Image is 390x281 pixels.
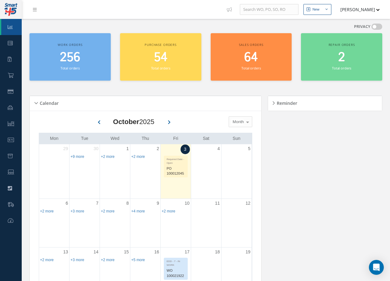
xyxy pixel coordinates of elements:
[214,199,221,208] a: October 11, 2025
[62,144,69,153] a: September 29, 2025
[183,248,191,256] a: October 17, 2025
[202,135,211,142] a: Saturday
[151,66,170,70] small: Total orders
[125,199,130,208] a: October 8, 2025
[162,209,175,213] a: Show 2 more events
[191,198,221,248] td: October 11, 2025
[92,144,100,153] a: September 30, 2025
[338,49,345,66] span: 2
[145,42,177,47] span: Purchase orders
[301,33,382,81] a: Repair orders 2 Total orders
[62,248,69,256] a: October 13, 2025
[240,4,298,15] input: Search WO, PO, SO, RO
[244,199,252,208] a: October 12, 2025
[160,144,191,199] td: October 3, 2025
[221,198,252,248] td: October 12, 2025
[70,154,84,159] a: Show 9 more events
[29,33,111,81] a: Work orders 256 Total orders
[131,154,145,159] a: Show 2 more events
[164,165,187,177] div: PO 100012045
[354,24,370,30] label: PRIVACY
[39,198,69,248] td: October 6, 2025
[247,144,252,153] a: October 5, 2025
[38,99,59,106] h5: Calendar
[40,258,54,262] a: Show 2 more events
[130,144,161,199] td: October 2, 2025
[231,119,244,125] span: Month
[275,99,297,106] h5: Reminder
[244,248,252,256] a: October 19, 2025
[211,33,292,81] a: Sales orders 64 Total orders
[49,135,60,142] a: Monday
[60,49,80,66] span: 256
[92,248,100,256] a: October 14, 2025
[100,144,130,199] td: October 1, 2025
[181,145,190,154] a: October 3, 2025
[113,118,139,126] b: October
[214,248,221,256] a: October 18, 2025
[100,198,130,248] td: October 8, 2025
[329,42,355,47] span: Repair orders
[131,209,145,213] a: Show 4 more events
[61,66,80,70] small: Total orders
[39,144,69,199] td: September 29, 2025
[4,3,17,16] img: smart145-logo-small.png
[140,135,150,142] a: Thursday
[221,144,252,199] td: October 5, 2025
[65,199,69,208] a: October 6, 2025
[332,66,351,70] small: Total orders
[70,209,84,213] a: Show 3 more events
[239,42,263,47] span: Sales orders
[109,135,121,142] a: Wednesday
[113,117,154,127] div: 2025
[164,267,187,279] div: WO 100021922
[164,258,187,267] div: EDD - 7 - IN WORK
[369,260,384,275] div: Open Intercom Messenger
[191,144,221,199] td: October 4, 2025
[241,66,261,70] small: Total orders
[216,144,221,153] a: October 4, 2025
[131,258,145,262] a: Show 5 more events
[183,199,191,208] a: October 10, 2025
[153,248,160,256] a: October 16, 2025
[58,42,82,47] span: Work orders
[120,33,201,81] a: Purchase orders 54 Total orders
[231,135,242,142] a: Sunday
[172,135,179,142] a: Friday
[101,258,114,262] a: Show 2 more events
[155,199,160,208] a: October 9, 2025
[95,199,100,208] a: October 7, 2025
[334,3,380,16] button: [PERSON_NAME]
[70,258,84,262] a: Show 3 more events
[101,154,114,159] a: Show 2 more events
[154,49,168,66] span: 54
[125,144,130,153] a: October 1, 2025
[101,209,114,213] a: Show 2 more events
[303,4,331,15] button: New
[69,144,100,199] td: September 30, 2025
[40,209,54,213] a: Show 2 more events
[69,198,100,248] td: October 7, 2025
[123,248,130,256] a: October 15, 2025
[312,7,320,12] div: New
[80,135,90,142] a: Tuesday
[244,49,258,66] span: 64
[164,156,187,165] div: Required Date - Open
[155,144,160,153] a: October 2, 2025
[130,198,161,248] td: October 9, 2025
[160,198,191,248] td: October 10, 2025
